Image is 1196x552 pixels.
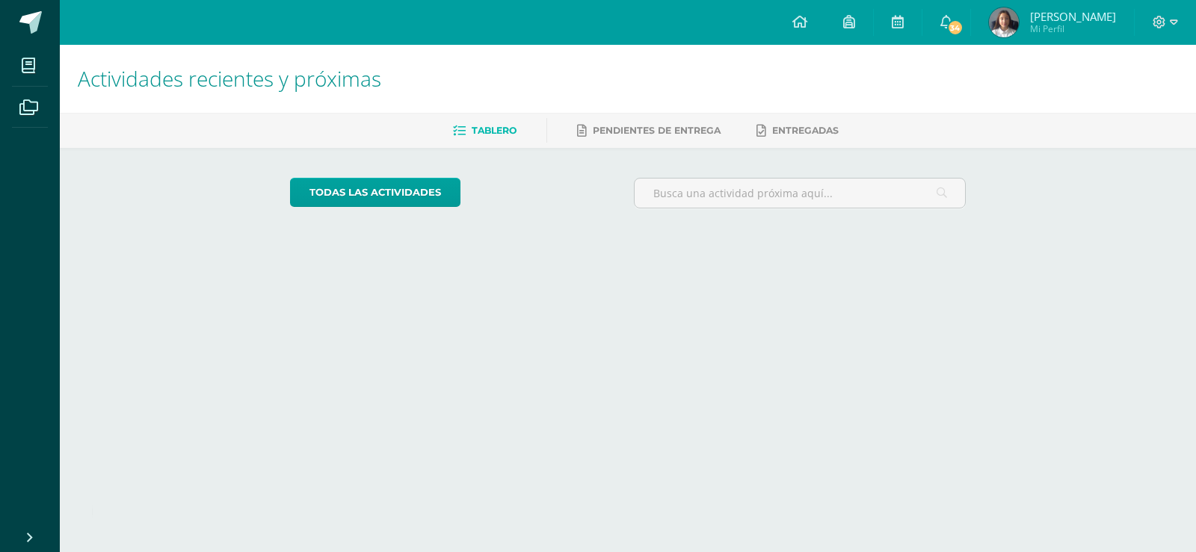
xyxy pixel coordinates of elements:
[772,125,839,136] span: Entregadas
[756,119,839,143] a: Entregadas
[472,125,517,136] span: Tablero
[78,64,381,93] span: Actividades recientes y próximas
[1030,22,1116,35] span: Mi Perfil
[989,7,1019,37] img: 625dbb5af5f09b837e6dbabe15c097db.png
[635,179,966,208] input: Busca una actividad próxima aquí...
[1030,9,1116,24] span: [PERSON_NAME]
[290,178,460,207] a: todas las Actividades
[593,125,721,136] span: Pendientes de entrega
[577,119,721,143] a: Pendientes de entrega
[946,19,963,36] span: 34
[453,119,517,143] a: Tablero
